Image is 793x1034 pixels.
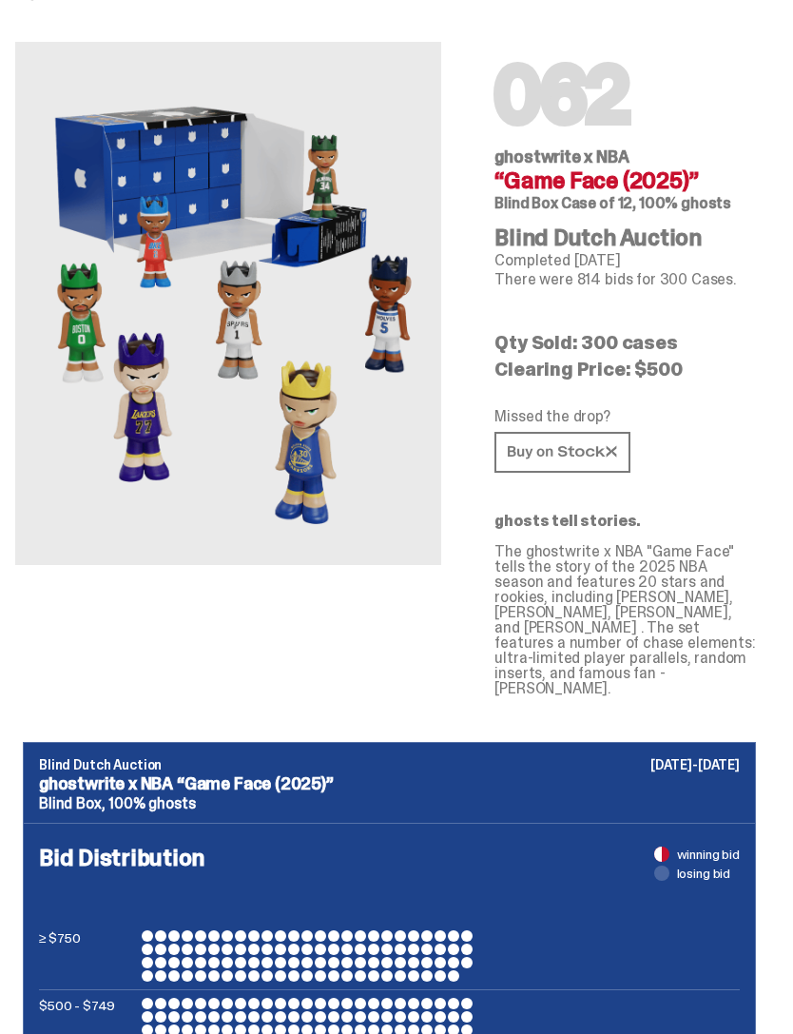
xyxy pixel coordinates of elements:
span: Blind Box [494,193,558,213]
img: NBA&ldquo;Game Face (2025)&rdquo; [19,42,437,565]
span: Blind Box, [39,793,105,813]
p: Completed [DATE] [494,253,756,268]
p: [DATE]-[DATE] [650,758,740,771]
p: The ghostwrite x NBA "Game Face" tells the story of the 2025 NBA season and features 20 stars and... [494,544,756,696]
span: winning bid [677,848,740,861]
p: ghosts tell stories. [494,514,756,529]
p: Qty Sold: 300 cases [494,333,756,352]
h4: Bid Distribution [39,847,740,930]
p: ≥ $750 [39,930,134,982]
h1: 062 [494,57,756,133]
h4: “Game Face (2025)” [494,169,756,192]
p: There were 814 bids for 300 Cases. [494,272,756,287]
span: 100% ghosts [108,793,195,813]
span: Case of 12, 100% ghosts [561,193,731,213]
p: Blind Dutch Auction [39,758,740,771]
p: Clearing Price: $500 [494,360,756,379]
p: ghostwrite x NBA “Game Face (2025)” [39,775,740,792]
p: Missed the drop? [494,409,756,424]
h4: Blind Dutch Auction [494,226,756,249]
span: losing bid [677,867,731,880]
span: ghostwrite x NBA [494,146,629,168]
